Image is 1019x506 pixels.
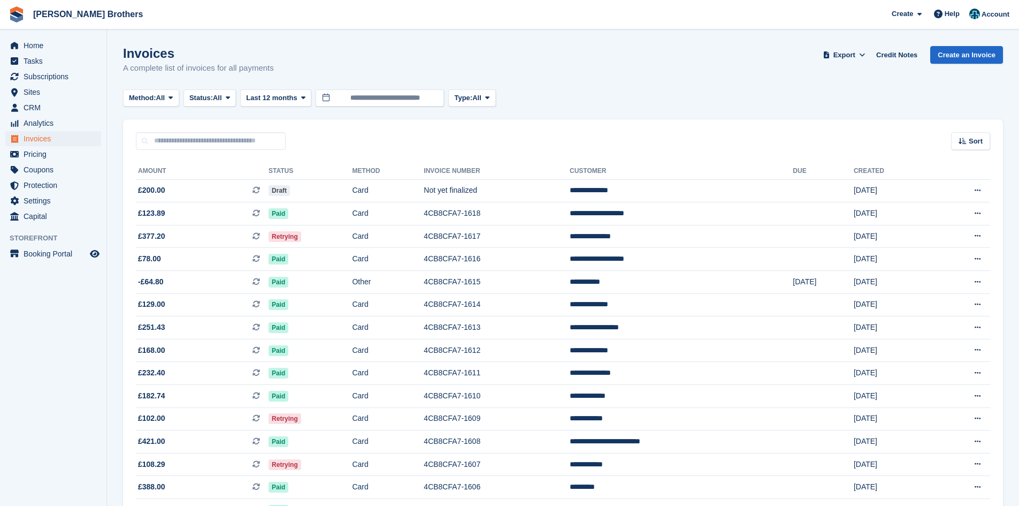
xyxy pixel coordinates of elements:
a: menu [5,162,101,177]
span: All [472,93,481,103]
span: £108.29 [138,459,165,470]
span: Paid [269,368,288,379]
th: Customer [570,163,793,180]
td: [DATE] [854,316,932,339]
img: Helen Eldridge [969,9,980,19]
span: Draft [269,185,290,196]
td: [DATE] [854,362,932,385]
a: menu [5,116,101,131]
button: Status: All [183,89,236,107]
td: 4CB8CFA7-1618 [424,202,570,225]
p: A complete list of invoices for all payments [123,62,274,74]
td: Card [352,225,424,248]
span: Paid [269,299,288,310]
span: Paid [269,322,288,333]
th: Status [269,163,352,180]
button: Last 12 months [240,89,311,107]
span: Account [982,9,1009,20]
h1: Invoices [123,46,274,61]
span: Paid [269,482,288,493]
td: [DATE] [854,453,932,476]
span: £377.20 [138,231,165,242]
button: Type: All [448,89,495,107]
span: Booking Portal [24,246,88,261]
a: menu [5,131,101,146]
td: [DATE] [854,385,932,408]
a: menu [5,85,101,100]
span: Paid [269,436,288,447]
td: 4CB8CFA7-1615 [424,271,570,294]
td: [DATE] [793,271,854,294]
td: 4CB8CFA7-1608 [424,431,570,454]
a: Preview store [88,247,101,260]
td: 4CB8CFA7-1612 [424,339,570,362]
td: Card [352,202,424,225]
td: Not yet finalized [424,179,570,202]
span: £78.00 [138,253,161,265]
td: [DATE] [854,225,932,248]
span: £200.00 [138,185,165,196]
td: [DATE] [854,431,932,454]
span: Coupons [24,162,88,177]
span: £182.74 [138,390,165,402]
td: 4CB8CFA7-1611 [424,362,570,385]
a: menu [5,193,101,208]
td: [DATE] [854,476,932,499]
span: Help [945,9,960,19]
button: Export [821,46,868,64]
td: Card [352,316,424,339]
span: Paid [269,345,288,356]
td: Other [352,271,424,294]
td: [DATE] [854,248,932,271]
span: Tasks [24,54,88,69]
img: stora-icon-8386f47178a22dfd0bd8f6a31ec36ba5ce8667c1dd55bd0f319d3a0aa187defe.svg [9,6,25,22]
span: Capital [24,209,88,224]
td: Card [352,407,424,431]
span: Retrying [269,231,301,242]
a: menu [5,209,101,224]
span: Method: [129,93,156,103]
span: CRM [24,100,88,115]
a: Create an Invoice [930,46,1003,64]
a: menu [5,246,101,261]
span: Paid [269,208,288,219]
a: menu [5,178,101,193]
td: 4CB8CFA7-1617 [424,225,570,248]
span: £251.43 [138,322,165,333]
a: [PERSON_NAME] Brothers [29,5,147,23]
td: [DATE] [854,179,932,202]
td: 4CB8CFA7-1607 [424,453,570,476]
span: Sites [24,85,88,100]
td: 4CB8CFA7-1614 [424,293,570,316]
td: [DATE] [854,271,932,294]
span: £388.00 [138,481,165,493]
th: Amount [136,163,269,180]
td: Card [352,248,424,271]
span: -£64.80 [138,276,163,288]
span: Settings [24,193,88,208]
a: menu [5,100,101,115]
td: 4CB8CFA7-1610 [424,385,570,408]
span: Sort [969,136,983,147]
td: [DATE] [854,339,932,362]
span: All [156,93,165,103]
td: 4CB8CFA7-1616 [424,248,570,271]
span: £421.00 [138,436,165,447]
span: £232.40 [138,367,165,379]
td: Card [352,293,424,316]
span: £168.00 [138,345,165,356]
span: Type: [454,93,472,103]
td: Card [352,179,424,202]
span: £102.00 [138,413,165,424]
td: Card [352,476,424,499]
td: 4CB8CFA7-1609 [424,407,570,431]
span: £129.00 [138,299,165,310]
span: Create [892,9,913,19]
button: Method: All [123,89,179,107]
a: menu [5,69,101,84]
th: Invoice Number [424,163,570,180]
span: Export [833,50,855,61]
td: [DATE] [854,407,932,431]
a: menu [5,147,101,162]
span: Paid [269,254,288,265]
